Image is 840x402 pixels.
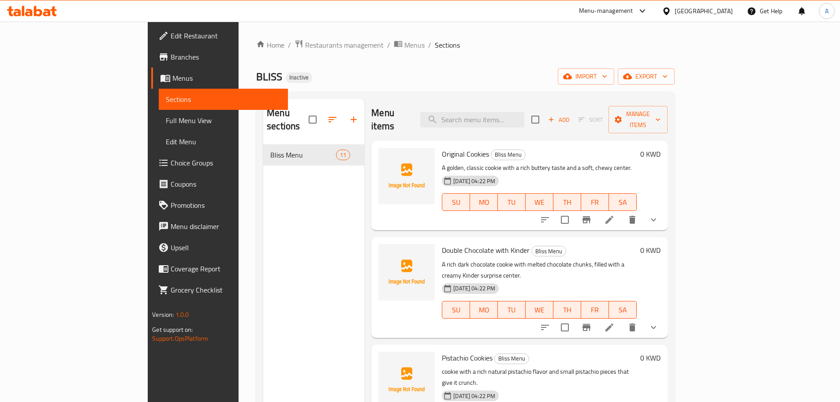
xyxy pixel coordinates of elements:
button: Branch-specific-item [576,209,597,230]
button: delete [622,209,643,230]
span: Choice Groups [171,158,281,168]
a: Restaurants management [295,39,384,51]
div: Bliss Menu [491,150,526,160]
span: Upsell [171,242,281,253]
button: TH [553,301,581,319]
a: Support.OpsPlatform [152,333,208,344]
span: Menus [172,73,281,83]
a: Promotions [151,195,288,216]
span: SU [446,304,467,316]
span: Select to update [556,318,574,337]
span: Branches [171,52,281,62]
span: [DATE] 04:22 PM [450,177,499,185]
span: MO [474,196,494,209]
li: / [288,40,291,50]
button: SU [442,193,470,211]
svg: Show Choices [648,214,659,225]
span: Inactive [286,74,312,81]
button: Add [545,113,573,127]
p: A rich dark chocolate cookie with melted chocolate chunks, filled with a creamy Kinder surprise c... [442,259,636,281]
span: Bliss Menu [495,353,529,364]
span: FR [585,196,605,209]
span: Select section first [573,113,609,127]
span: Bliss Menu [532,246,566,256]
span: Bliss Menu [270,150,336,160]
button: FR [581,193,609,211]
button: MO [470,301,498,319]
li: / [387,40,390,50]
img: Original Cookies [378,148,435,204]
a: Coverage Report [151,258,288,279]
button: SU [442,301,470,319]
nav: breadcrumb [256,39,675,51]
button: WE [526,301,553,319]
div: items [336,150,350,160]
a: Menus [151,68,288,89]
button: Manage items [609,106,668,133]
a: Edit Menu [159,131,288,152]
span: 11 [336,151,350,159]
h2: Menu items [371,106,409,133]
div: Menu-management [579,6,633,16]
button: SA [609,193,637,211]
button: sort-choices [534,317,556,338]
a: Upsell [151,237,288,258]
button: show more [643,317,664,338]
button: TH [553,193,581,211]
span: Sort sections [322,109,343,130]
button: MO [470,193,498,211]
span: Manage items [616,109,661,131]
button: delete [622,317,643,338]
button: export [618,68,675,85]
span: SU [446,196,467,209]
span: TH [557,304,578,316]
span: A [825,6,829,16]
span: MO [474,304,494,316]
span: Sections [435,40,460,50]
span: Version: [152,309,174,320]
h6: 0 KWD [640,352,661,364]
span: 1.0.0 [175,309,189,320]
h6: 0 KWD [640,148,661,160]
svg: Show Choices [648,322,659,333]
span: export [625,71,668,82]
span: Select all sections [303,110,322,129]
span: Menu disclaimer [171,221,281,232]
div: Bliss Menu [494,353,529,364]
a: Menu disclaimer [151,216,288,237]
a: Branches [151,46,288,68]
button: sort-choices [534,209,556,230]
span: Add [547,115,571,125]
nav: Menu sections [263,141,364,169]
span: WE [529,196,550,209]
span: Get support on: [152,324,193,335]
button: WE [526,193,553,211]
p: A golden, classic cookie with a rich buttery taste and a soft, chewy center. [442,162,636,173]
span: Add item [545,113,573,127]
span: SA [612,304,633,316]
a: Sections [159,89,288,110]
a: Choice Groups [151,152,288,173]
a: Edit menu item [604,322,615,333]
span: FR [585,304,605,316]
div: Bliss Menu11 [263,144,364,165]
button: FR [581,301,609,319]
span: [DATE] 04:22 PM [450,284,499,293]
a: Full Menu View [159,110,288,131]
div: Inactive [286,72,312,83]
span: Edit Restaurant [171,30,281,41]
div: Bliss Menu [531,246,566,256]
button: show more [643,209,664,230]
span: import [565,71,607,82]
span: [DATE] 04:22 PM [450,392,499,400]
button: Add section [343,109,364,130]
a: Grocery Checklist [151,279,288,301]
span: Sections [166,94,281,105]
span: Pistachio Cookies [442,351,493,364]
input: search [420,112,524,128]
a: Menus [394,39,425,51]
span: Restaurants management [305,40,384,50]
span: Select to update [556,210,574,229]
span: Coupons [171,179,281,189]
